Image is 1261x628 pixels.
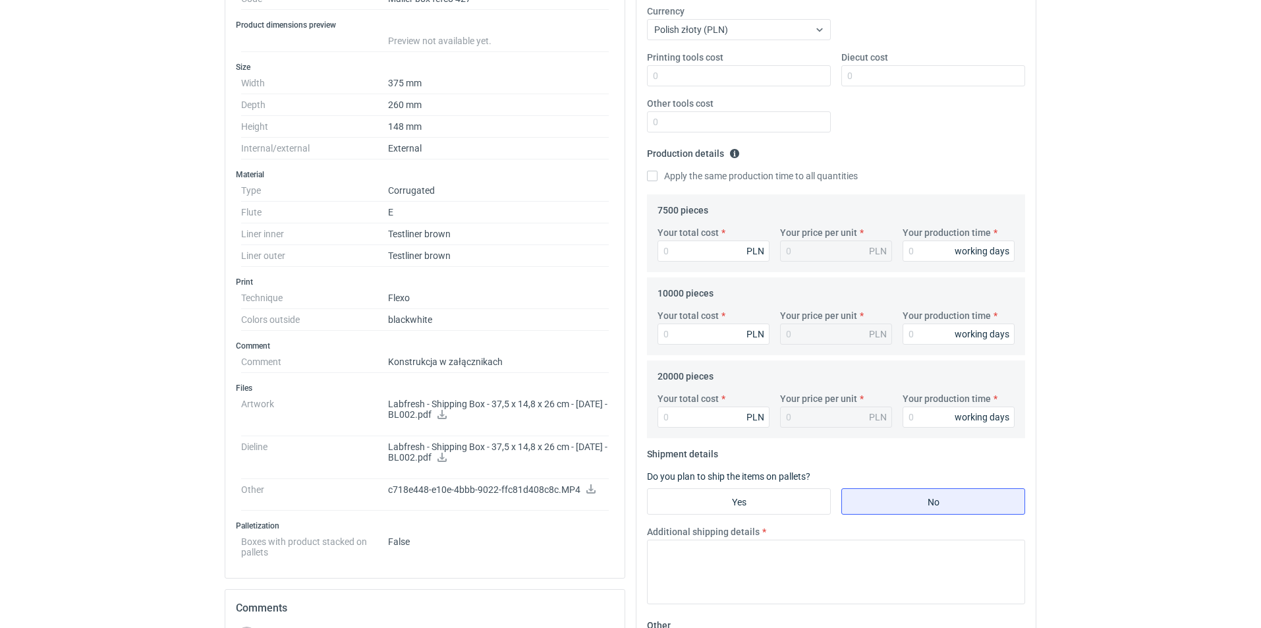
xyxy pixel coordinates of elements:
[241,116,388,138] dt: Height
[236,277,614,287] h3: Print
[841,488,1025,515] label: No
[241,393,388,436] dt: Artwork
[388,309,609,331] dd: black white
[241,287,388,309] dt: Technique
[658,324,770,345] input: 0
[647,488,831,515] label: Yes
[388,484,609,496] p: c718e448-e10e-4bbb-9022-ffc81d408c8c.MP4
[388,202,609,223] dd: E
[869,244,887,258] div: PLN
[241,531,388,557] dt: Boxes with product stacked on pallets
[658,392,719,405] label: Your total cost
[903,309,991,322] label: Your production time
[746,411,764,424] div: PLN
[746,328,764,341] div: PLN
[388,223,609,245] dd: Testliner brown
[241,138,388,159] dt: Internal/external
[647,471,810,482] label: Do you plan to ship the items on pallets?
[647,169,858,183] label: Apply the same production time to all quantities
[388,245,609,267] dd: Testliner brown
[241,309,388,331] dt: Colors outside
[647,5,685,18] label: Currency
[241,351,388,373] dt: Comment
[658,407,770,428] input: 0
[241,436,388,479] dt: Dieline
[388,116,609,138] dd: 148 mm
[869,328,887,341] div: PLN
[388,399,609,421] p: Labfresh - Shipping Box - 37,5 x 14,8 x 26 cm - [DATE] - BL002.pdf
[869,411,887,424] div: PLN
[658,366,714,382] legend: 20000 pieces
[388,138,609,159] dd: External
[658,283,714,299] legend: 10000 pieces
[236,600,614,616] h2: Comments
[903,392,991,405] label: Your production time
[903,226,991,239] label: Your production time
[241,94,388,116] dt: Depth
[841,51,888,64] label: Diecut cost
[388,94,609,116] dd: 260 mm
[647,143,740,159] legend: Production details
[658,226,719,239] label: Your total cost
[388,180,609,202] dd: Corrugated
[388,531,609,557] dd: False
[955,411,1009,424] div: working days
[841,65,1025,86] input: 0
[388,351,609,373] dd: Konstrukcja w załącznikach
[658,241,770,262] input: 0
[654,24,728,35] span: Polish złoty (PLN)
[236,20,614,30] h3: Product dimensions preview
[241,202,388,223] dt: Flute
[241,180,388,202] dt: Type
[780,392,857,405] label: Your price per unit
[236,62,614,72] h3: Size
[903,324,1015,345] input: 0
[658,200,708,215] legend: 7500 pieces
[241,223,388,245] dt: Liner inner
[236,169,614,180] h3: Material
[236,341,614,351] h3: Comment
[903,241,1015,262] input: 0
[903,407,1015,428] input: 0
[241,72,388,94] dt: Width
[388,287,609,309] dd: Flexo
[647,51,723,64] label: Printing tools cost
[780,309,857,322] label: Your price per unit
[647,111,831,132] input: 0
[388,36,491,46] span: Preview not available yet.
[388,442,609,464] p: Labfresh - Shipping Box - 37,5 x 14,8 x 26 cm - [DATE] - BL002.pdf
[236,383,614,393] h3: Files
[647,65,831,86] input: 0
[241,479,388,511] dt: Other
[658,309,719,322] label: Your total cost
[955,244,1009,258] div: working days
[647,443,718,459] legend: Shipment details
[746,244,764,258] div: PLN
[955,328,1009,341] div: working days
[236,521,614,531] h3: Palletization
[241,245,388,267] dt: Liner outer
[647,525,760,538] label: Additional shipping details
[780,226,857,239] label: Your price per unit
[647,97,714,110] label: Other tools cost
[388,72,609,94] dd: 375 mm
